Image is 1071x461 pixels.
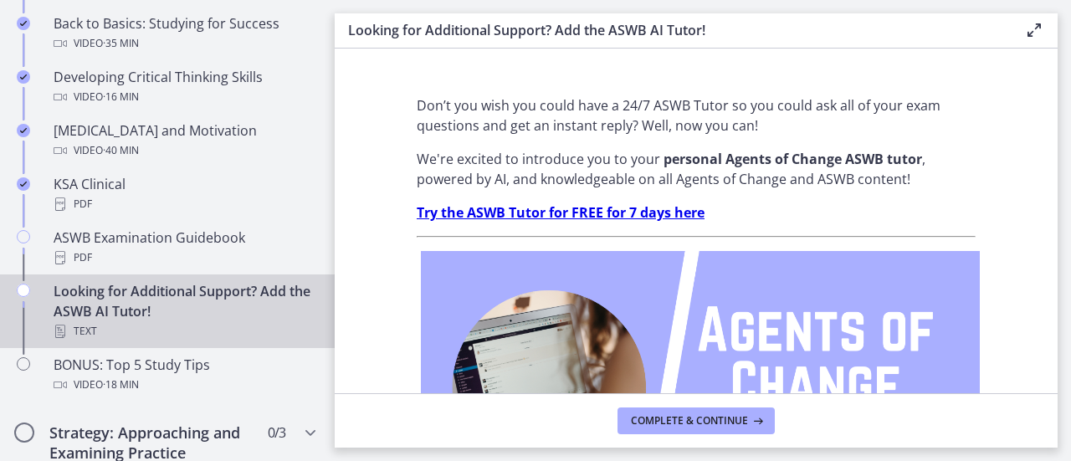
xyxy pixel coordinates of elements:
[17,70,30,84] i: Completed
[268,423,285,443] span: 0 / 3
[417,95,976,136] p: Don’t you wish you could have a 24/7 ASWB Tutor so you could ask all of your exam questions and g...
[54,174,315,214] div: KSA Clinical
[54,67,315,107] div: Developing Critical Thinking Skills
[417,149,976,189] p: We're excited to introduce you to your , powered by AI, and knowledgeable on all Agents of Change...
[617,407,775,434] button: Complete & continue
[54,281,315,341] div: Looking for Additional Support? Add the ASWB AI Tutor!
[54,120,315,161] div: [MEDICAL_DATA] and Motivation
[103,375,139,395] span: · 18 min
[54,375,315,395] div: Video
[54,321,315,341] div: Text
[54,141,315,161] div: Video
[417,203,705,222] a: Try the ASWB Tutor for FREE for 7 days here
[103,33,139,54] span: · 35 min
[54,355,315,395] div: BONUS: Top 5 Study Tips
[54,87,315,107] div: Video
[17,124,30,137] i: Completed
[54,33,315,54] div: Video
[103,141,139,161] span: · 40 min
[664,150,922,168] strong: personal Agents of Change ASWB tutor
[54,13,315,54] div: Back to Basics: Studying for Success
[17,177,30,191] i: Completed
[54,248,315,268] div: PDF
[17,17,30,30] i: Completed
[348,20,997,40] h3: Looking for Additional Support? Add the ASWB AI Tutor!
[54,194,315,214] div: PDF
[103,87,139,107] span: · 16 min
[54,228,315,268] div: ASWB Examination Guidebook
[631,414,748,428] span: Complete & continue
